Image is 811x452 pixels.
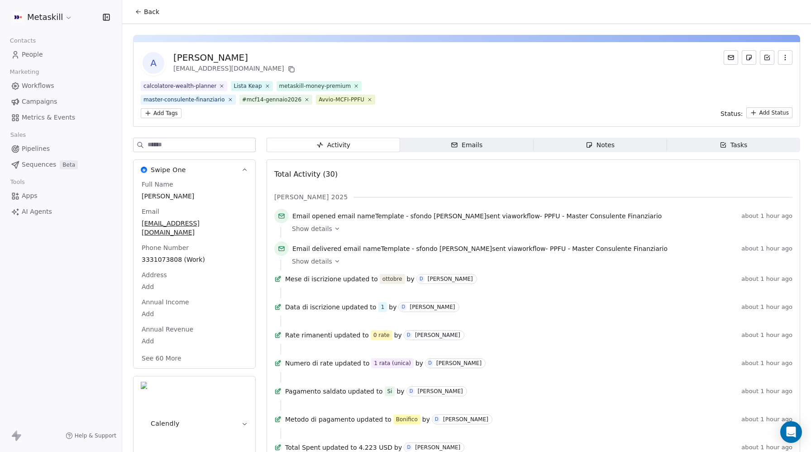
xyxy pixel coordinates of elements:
button: See 60 More [136,350,187,366]
span: updated to [343,274,378,284]
div: Tasks [720,140,748,150]
span: Campaigns [22,97,57,106]
span: Add [142,309,247,318]
span: Address [140,270,169,279]
span: PPFU - Master Consulente Finanziario [550,245,668,252]
button: Add Tags [141,108,181,118]
span: Total Activity (30) [274,170,338,178]
span: 3331073808 (Work) [142,255,247,264]
div: [PERSON_NAME] [173,51,297,64]
span: Pipelines [22,144,50,154]
span: Tools [6,175,29,189]
div: [PERSON_NAME] [410,304,455,310]
div: D [407,444,410,451]
span: AI Agents [22,207,52,216]
span: Add [142,282,247,291]
span: Pagamento saldato [285,387,346,396]
span: [PERSON_NAME] 2025 [274,192,348,202]
span: Metrics & Events [22,113,75,122]
span: by [394,443,402,452]
a: Show details [292,257,786,266]
span: Annual Income [140,298,191,307]
div: D [428,360,432,367]
span: Marketing [6,65,43,79]
span: 4.223 USD [359,443,392,452]
span: Template - sfondo [PERSON_NAME] [375,212,487,220]
span: about 1 hour ago [741,212,792,220]
button: Back [129,4,165,20]
span: email name sent via workflow - [292,244,668,253]
div: [PERSON_NAME] [415,332,460,338]
div: #mcf14-gennaio2026 [242,96,302,104]
div: metaskill-money-premium [279,82,351,90]
a: Metrics & Events [7,110,114,125]
span: Metodo di pagamento [285,415,355,424]
span: updated to [322,443,357,452]
span: updated to [335,359,370,368]
span: updated to [342,303,377,312]
span: Template - sfondo [PERSON_NAME] [381,245,492,252]
a: Apps [7,188,114,203]
span: PPFU - Master Consulente Finanziario [544,212,662,220]
span: by [394,331,402,340]
span: by [389,303,396,312]
button: Metaskill [11,10,74,25]
div: Lista Keap [234,82,262,90]
div: [PERSON_NAME] [415,444,460,451]
div: D [407,332,410,339]
span: Email [140,207,161,216]
span: about 1 hour ago [741,275,792,283]
div: master-consulente-finanziario [143,96,225,104]
span: Mese di iscrizione [285,274,341,284]
span: Show details [292,257,332,266]
a: Pipelines [7,141,114,156]
span: Rate rimanenti [285,331,332,340]
span: by [396,387,404,396]
span: about 1 hour ago [741,245,792,252]
span: [PERSON_NAME] [142,192,247,201]
span: Show details [292,224,332,233]
button: Swipe OneSwipe One [134,160,255,180]
span: Help & Support [75,432,116,439]
span: updated to [334,331,369,340]
span: Workflows [22,81,54,91]
div: 1 [381,303,385,312]
span: about 1 hour ago [741,360,792,367]
span: Phone Number [140,243,191,252]
div: D [420,275,423,283]
div: Open Intercom Messenger [780,421,802,443]
span: Swipe One [151,165,186,174]
button: Add Status [746,107,792,118]
span: by [422,415,430,424]
div: [EMAIL_ADDRESS][DOMAIN_NAME] [173,64,297,75]
img: Swipe One [141,167,147,173]
a: Campaigns [7,94,114,109]
a: SequencesBeta [7,157,114,172]
span: updated to [348,387,383,396]
span: updated to [357,415,391,424]
div: D [435,416,439,423]
span: Numero di rate [285,359,333,368]
img: AVATAR%20METASKILL%20-%20Colori%20Positivo.png [13,12,24,23]
div: [PERSON_NAME] [428,276,473,282]
span: about 1 hour ago [741,332,792,339]
span: Email delivered [292,245,341,252]
div: Notes [586,140,615,150]
div: ottobre [382,274,402,284]
span: Metaskill [27,11,63,23]
a: AI Agents [7,204,114,219]
span: Add [142,337,247,346]
span: about 1 hour ago [741,416,792,423]
div: 1 rata (unica) [374,359,410,368]
div: Avvio-MCFI-PPFU [319,96,364,104]
span: Data di iscrizione [285,303,340,312]
span: about 1 hour ago [741,388,792,395]
div: Swipe OneSwipe One [134,180,255,368]
span: Email opened [292,212,336,220]
span: Annual Revenue [140,325,195,334]
span: Sequences [22,160,56,169]
a: Workflows [7,78,114,93]
span: about 1 hour ago [741,444,792,451]
span: Apps [22,191,38,201]
span: by [407,274,415,284]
